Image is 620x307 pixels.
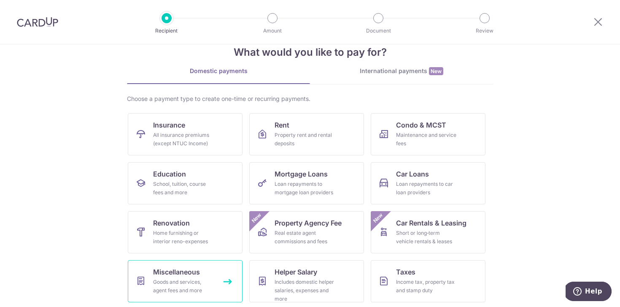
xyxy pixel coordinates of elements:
div: School, tuition, course fees and more [153,180,214,197]
span: Miscellaneous [153,267,200,277]
div: Short or long‑term vehicle rentals & leases [396,229,457,246]
a: Car Rentals & LeasingShort or long‑term vehicle rentals & leasesNew [371,211,485,253]
a: MiscellaneousGoods and services, agent fees and more [128,260,243,302]
p: Document [347,27,410,35]
a: RentProperty rent and rental deposits [249,113,364,155]
a: Helper SalaryIncludes domestic helper salaries, expenses and more [249,260,364,302]
h4: What would you like to pay for? [127,45,493,60]
div: Home furnishing or interior reno-expenses [153,229,214,246]
a: Condo & MCSTMaintenance and service fees [371,113,485,155]
a: EducationSchool, tuition, course fees and more [128,162,243,204]
span: Rent [275,120,289,130]
span: Car Loans [396,169,429,179]
div: Choose a payment type to create one-time or recurring payments. [127,95,493,103]
span: Renovation [153,218,190,228]
a: Car LoansLoan repayments to car loan providers [371,162,485,204]
span: Mortgage Loans [275,169,328,179]
span: Education [153,169,186,179]
p: Amount [241,27,304,35]
div: Loan repayments to car loan providers [396,180,457,197]
div: All insurance premiums (except NTUC Income) [153,131,214,148]
span: New [429,67,443,75]
a: Property Agency FeeReal estate agent commissions and feesNew [249,211,364,253]
div: Income tax, property tax and stamp duty [396,278,457,295]
div: Maintenance and service fees [396,131,457,148]
span: New [371,211,385,225]
div: Property rent and rental deposits [275,131,335,148]
span: Car Rentals & Leasing [396,218,466,228]
img: CardUp [17,17,58,27]
span: Condo & MCST [396,120,446,130]
div: Domestic payments [127,67,310,75]
div: Includes domestic helper salaries, expenses and more [275,278,335,303]
a: InsuranceAll insurance premiums (except NTUC Income) [128,113,243,155]
span: Help [19,6,37,14]
div: Real estate agent commissions and fees [275,229,335,246]
span: Insurance [153,120,185,130]
div: Goods and services, agent fees and more [153,278,214,295]
div: International payments [310,67,493,76]
a: TaxesIncome tax, property tax and stamp duty [371,260,485,302]
p: Recipient [135,27,198,35]
iframe: Opens a widget where you can find more information [566,282,612,303]
a: Mortgage LoansLoan repayments to mortgage loan providers [249,162,364,204]
span: Helper Salary [275,267,317,277]
p: Review [453,27,516,35]
div: Loan repayments to mortgage loan providers [275,180,335,197]
span: New [250,211,264,225]
a: RenovationHome furnishing or interior reno-expenses [128,211,243,253]
span: Taxes [396,267,415,277]
span: Property Agency Fee [275,218,342,228]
